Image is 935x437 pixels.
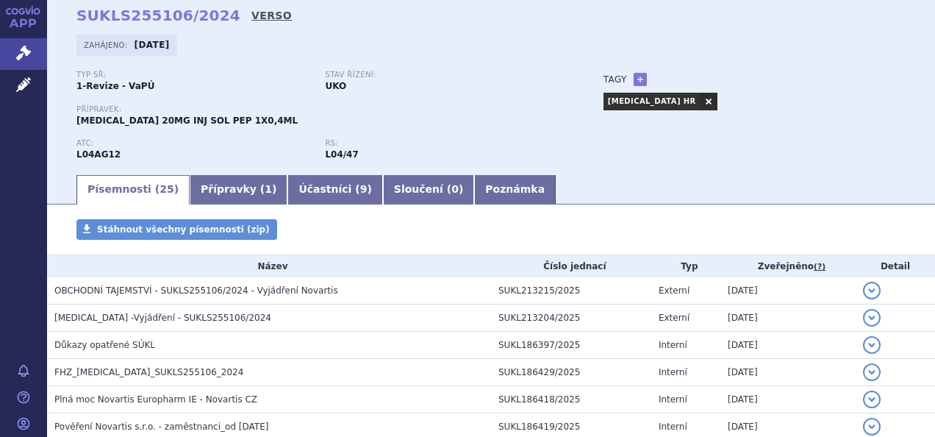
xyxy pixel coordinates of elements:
span: Interní [659,340,687,350]
td: [DATE] [720,359,856,386]
a: VERSO [251,8,292,23]
span: Pověření Novartis s.r.o. - zaměstnanci_od 12.03.2025 [54,422,268,432]
p: RS: [325,139,559,148]
a: Přípravky (1) [190,175,287,205]
strong: OFATUMUMAB [76,149,121,160]
td: SUKL186397/2025 [491,332,651,359]
p: ATC: [76,139,310,148]
span: OBCHODNÍ TAJEMSTVÍ - SUKLS255106/2024 - Vyjádření Novartis [54,285,338,296]
strong: [DATE] [135,40,170,50]
span: Externí [659,285,689,296]
th: Název [47,255,491,277]
td: SUKL213215/2025 [491,277,651,305]
th: Typ [651,255,720,277]
span: Interní [659,394,687,405]
strong: UKO [325,81,346,91]
strong: léčivé přípravky s obsahem léčivé látky ofatumumab (ATC L04AA52) [325,149,358,160]
td: SUKL213204/2025 [491,305,651,332]
button: detail [863,282,881,299]
td: SUKL186418/2025 [491,386,651,413]
td: [DATE] [720,305,856,332]
td: [DATE] [720,277,856,305]
p: Typ SŘ: [76,71,310,79]
p: Přípravek: [76,105,574,114]
span: Interní [659,422,687,432]
strong: SUKLS255106/2024 [76,7,240,24]
strong: 1-Revize - VaPÚ [76,81,154,91]
span: 1 [265,183,272,195]
span: Plná moc Novartis Europharm IE - Novartis CZ [54,394,257,405]
abbr: (?) [814,262,825,272]
button: detail [863,336,881,354]
span: 0 [451,183,459,195]
th: Číslo jednací [491,255,651,277]
span: [MEDICAL_DATA] 20MG INJ SOL PEP 1X0,4ML [76,116,298,126]
span: 25 [160,183,173,195]
span: Zahájeno: [84,39,130,51]
button: detail [863,418,881,436]
th: Detail [856,255,935,277]
button: detail [863,363,881,381]
button: detail [863,391,881,408]
span: 9 [360,183,368,195]
th: Zveřejněno [720,255,856,277]
a: Účastníci (9) [287,175,382,205]
span: Důkazy opatřené SÚKL [54,340,155,350]
a: Stáhnout všechny písemnosti (zip) [76,219,277,240]
td: [DATE] [720,386,856,413]
a: + [634,73,647,86]
a: Sloučení (0) [383,175,474,205]
a: Poznámka [474,175,556,205]
button: detail [863,309,881,327]
span: Externí [659,313,689,323]
a: Písemnosti (25) [76,175,190,205]
span: Stáhnout všechny písemnosti (zip) [97,224,270,235]
span: Ofatumumab -Vyjádření - SUKLS255106/2024 [54,313,271,323]
td: [DATE] [720,332,856,359]
p: Stav řízení: [325,71,559,79]
span: Interní [659,367,687,377]
td: SUKL186429/2025 [491,359,651,386]
span: FHZ_ofatumumab_SUKLS255106_2024 [54,367,243,377]
a: [MEDICAL_DATA] HR [603,93,700,110]
h3: Tagy [603,71,627,88]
